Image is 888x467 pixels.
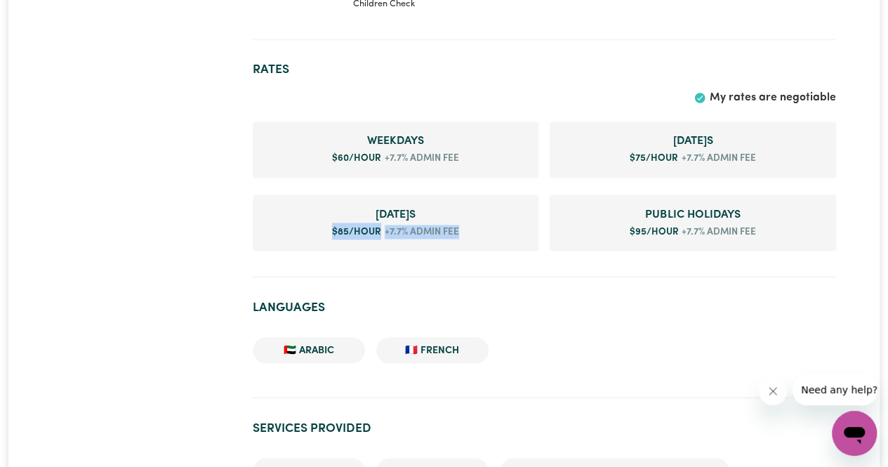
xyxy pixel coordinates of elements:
iframe: Close message [759,377,787,405]
h2: Services provided [253,421,836,435]
span: Weekday rate [264,133,528,150]
span: Public Holiday rate [561,206,825,223]
span: Saturday rate [561,133,825,150]
span: $ 95 /hour [629,227,678,236]
span: Need any help? [8,10,85,21]
span: +7.7% admin fee [381,152,459,166]
li: 🇦🇪 Arabic [253,337,365,364]
span: +7.7% admin fee [381,225,459,239]
li: 🇫🇷 French [376,337,489,364]
span: My rates are negotiable [710,92,836,103]
span: $ 85 /hour [332,227,381,236]
span: +7.7% admin fee [678,152,756,166]
span: $ 75 /hour [630,154,678,163]
iframe: Message from company [793,374,877,405]
iframe: Button to launch messaging window [832,411,877,456]
span: Sunday rate [264,206,528,223]
span: +7.7% admin fee [678,225,756,239]
span: $ 60 /hour [332,154,381,163]
h2: Languages [253,300,836,315]
h2: Rates [253,63,836,77]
